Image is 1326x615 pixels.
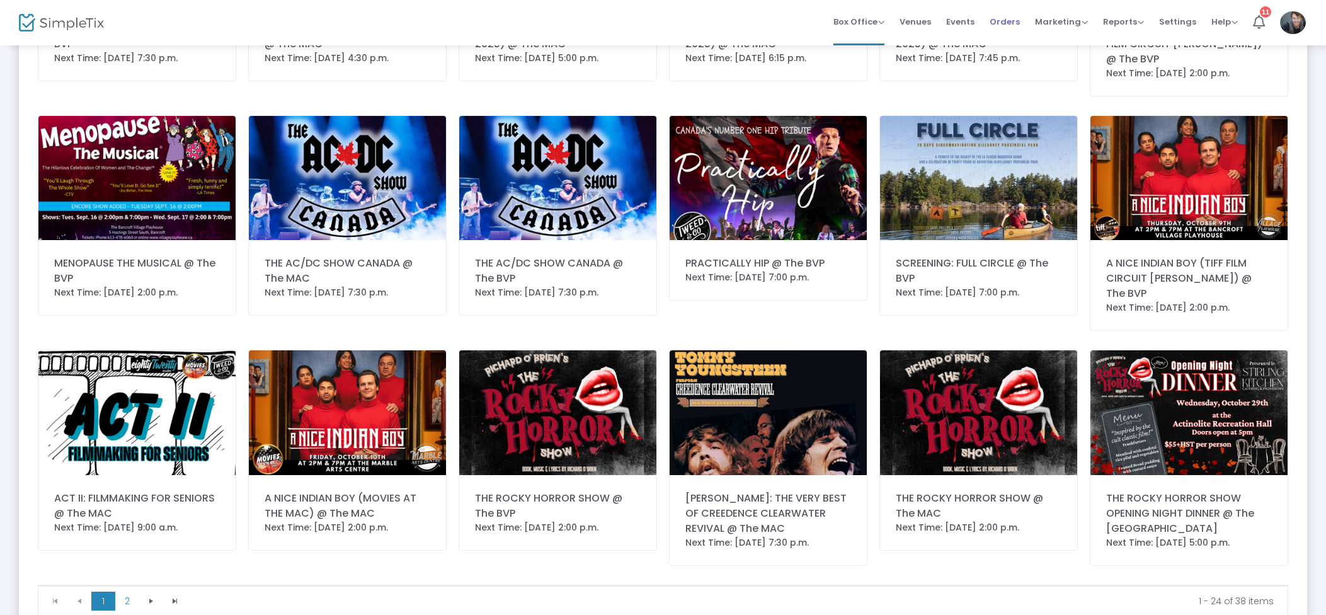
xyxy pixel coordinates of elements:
[91,592,115,611] span: Page 1
[459,116,656,240] img: 638748031448562123Screenshot2025-02-10at11.51.37AM.png
[685,271,851,284] div: Next Time: [DATE] 7:00 p.m.
[54,286,220,299] div: Next Time: [DATE] 2:00 p.m.
[196,595,1274,607] kendo-pager-info: 1 - 24 of 38 items
[459,350,656,474] img: 6386588879150974492025seasonPosters.png
[163,592,187,611] span: Go to the last page
[880,350,1077,474] img: 6386588875153684812025seasonPosters.png
[249,116,446,240] img: Screenshot2025-02-10at11.51.37AM.png
[54,521,220,534] div: Next Time: [DATE] 9:00 a.m.
[896,256,1061,286] div: SCREENING: FULL CIRCLE @ The BVP
[1103,16,1144,28] span: Reports
[54,52,220,65] div: Next Time: [DATE] 7:30 p.m.
[685,491,851,536] div: [PERSON_NAME]: THE VERY BEST OF CREEDENCE CLEARWATER REVIVAL @ The MAC
[475,256,641,286] div: THE AC/DC SHOW CANADA @ The BVP
[54,256,220,286] div: MENOPAUSE THE MUSICAL @ The BVP
[1106,491,1272,536] div: THE ROCKY HORROR SHOW OPENING NIGHT DINNER @ The [GEOGRAPHIC_DATA]
[946,6,974,38] span: Events
[896,286,1061,299] div: Next Time: [DATE] 7:00 p.m.
[1106,256,1272,301] div: A NICE INDIAN BOY (TIFF FILM CIRCUIT [PERSON_NAME]) @ The BVP
[896,491,1061,521] div: THE ROCKY HORROR SHOW @ The MAC
[38,116,236,240] img: 6388880834268232552025SeasonGraphics-2.png
[1090,116,1288,240] img: 63890220110717911140.png
[990,6,1020,38] span: Orders
[685,52,851,65] div: Next Time: [DATE] 6:15 p.m.
[170,596,180,606] span: Go to the last page
[900,6,931,38] span: Venues
[265,491,430,521] div: A NICE INDIAN BOY (MOVIES AT THE MAC) @ The MAC
[475,286,641,299] div: Next Time: [DATE] 7:30 p.m.
[1159,6,1196,38] span: Settings
[265,52,430,65] div: Next Time: [DATE] 4:30 p.m.
[38,350,236,474] img: 6389131360919159702025SeasonGraphics-2.png
[54,491,220,521] div: ACT II: FILMMAKING FOR SENIORS @ The MAC
[265,286,430,299] div: Next Time: [DATE] 7:30 p.m.
[115,592,139,611] span: Page 2
[265,521,430,534] div: Next Time: [DATE] 2:00 p.m.
[249,350,446,474] img: 63890259867495720143.png
[475,521,641,534] div: Next Time: [DATE] 2:00 p.m.
[475,491,641,521] div: THE ROCKY HORROR SHOW @ The BVP
[896,52,1061,65] div: Next Time: [DATE] 7:45 p.m.
[685,536,851,549] div: Next Time: [DATE] 7:30 p.m.
[670,350,867,474] img: 63877746388746710927.png
[1090,350,1288,474] img: 63884756819658463812.png
[475,52,641,65] div: Next Time: [DATE] 5:00 p.m.
[1106,301,1272,314] div: Next Time: [DATE] 2:00 p.m.
[146,596,156,606] span: Go to the next page
[1260,6,1271,18] div: 11
[265,256,430,286] div: THE AC/DC SHOW CANADA @ The MAC
[139,592,163,611] span: Go to the next page
[670,116,867,240] img: 6387686905167420432025SeasonGraphics.png
[1106,67,1272,80] div: Next Time: [DATE] 2:00 p.m.
[833,16,884,28] span: Box Office
[685,256,851,271] div: PRACTICALLY HIP @ The BVP
[1035,16,1088,28] span: Marketing
[880,116,1077,240] img: EventPageHeader.jpg
[1211,16,1238,28] span: Help
[38,585,1288,586] div: Data table
[896,521,1061,534] div: Next Time: [DATE] 2:00 p.m.
[1106,536,1272,549] div: Next Time: [DATE] 5:00 p.m.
